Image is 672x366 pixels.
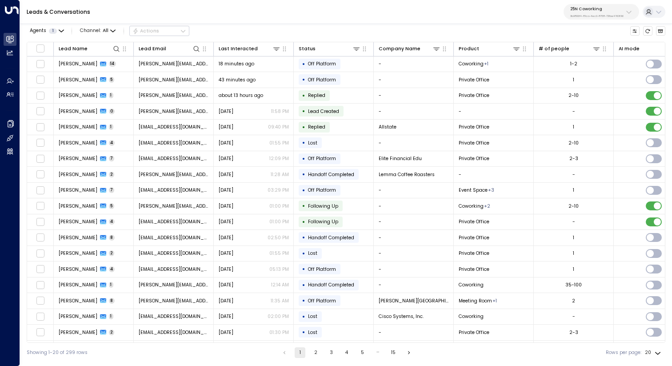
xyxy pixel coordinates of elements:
[484,203,490,209] div: Meeting Room,Private Office
[302,248,305,259] div: •
[219,140,233,146] span: Yesterday
[308,171,354,178] span: Handoff Completed
[36,265,44,273] span: Toggle select row
[139,171,209,178] span: lance@lemmacoffeeroasters.com
[308,203,338,209] span: Following Up
[341,347,352,358] button: Go to page 4
[103,28,108,33] span: All
[268,124,289,130] p: 09:40 PM
[308,234,354,241] span: Handoff Completed
[572,171,575,178] div: -
[219,282,233,288] span: Sep 03, 2025
[388,347,399,358] button: Go to page 15
[30,28,46,33] span: Agents
[219,250,233,257] span: Sep 04, 2025
[109,187,115,193] span: 7
[269,250,289,257] p: 01:55 PM
[568,203,579,209] div: 2-10
[573,250,574,257] div: 1
[269,218,289,225] p: 01:00 PM
[459,60,484,67] span: Coworking
[404,347,414,358] button: Go to next page
[36,123,44,131] span: Toggle select row
[302,153,305,165] div: •
[219,108,233,115] span: Yesterday
[59,124,97,130] span: David Weiss
[302,137,305,149] div: •
[302,90,305,101] div: •
[308,218,338,225] span: Following Up
[656,26,666,36] button: Archived Leads
[302,58,305,70] div: •
[459,140,489,146] span: Private Office
[139,313,209,320] span: abdullahzaf@gmail.com
[109,330,115,335] span: 2
[308,76,336,83] span: Off Platform
[454,167,534,182] td: -
[36,170,44,179] span: Toggle select row
[219,76,256,83] span: 43 minutes ago
[271,108,289,115] p: 11:58 PM
[109,156,115,161] span: 7
[219,329,233,336] span: Aug 26, 2025
[302,105,305,117] div: •
[459,44,521,53] div: Product
[302,74,305,85] div: •
[59,60,97,67] span: Gabi Sommerfield
[308,266,336,273] span: Off Platform
[59,203,97,209] span: Jurijs Girtakovskis
[459,329,489,336] span: Private Office
[129,26,189,36] div: Button group with a nested menu
[379,44,441,53] div: Company Name
[308,298,336,304] span: Off Platform
[219,155,233,162] span: Yesterday
[570,6,624,12] p: 25N Coworking
[308,313,317,320] span: Lost
[299,45,316,53] div: Status
[36,91,44,100] span: Toggle select row
[564,4,639,20] button: 25N Coworking3b9800f4-81ca-4ec0-8758-72fbe4763f36
[269,155,289,162] p: 12:09 PM
[36,249,44,257] span: Toggle select row
[374,246,454,261] td: -
[219,124,233,130] span: Yesterday
[645,347,663,358] div: 20
[459,313,484,320] span: Coworking
[109,203,115,209] span: 5
[27,349,88,356] div: Showing 1-20 of 299 rows
[308,124,325,130] span: Replied
[573,234,574,241] div: 1
[308,155,336,162] span: Off Platform
[459,45,479,53] div: Product
[570,60,577,67] div: 1-2
[310,347,321,358] button: Go to page 2
[139,108,209,115] span: a.baumann@durableofficeproducts.com
[219,313,233,320] span: Aug 26, 2025
[109,250,115,256] span: 2
[572,108,575,115] div: -
[268,234,289,241] p: 02:50 PM
[59,218,97,225] span: Elisabeth Gavin
[59,282,97,288] span: Brian Morris
[268,187,289,193] p: 03:29 PM
[374,104,454,119] td: -
[109,219,115,225] span: 4
[109,140,115,146] span: 4
[295,347,305,358] button: page 1
[569,329,578,336] div: 2-3
[454,104,534,119] td: -
[219,45,258,53] div: Last Interacted
[459,266,489,273] span: Private Office
[569,155,578,162] div: 2-3
[109,282,114,288] span: 1
[379,298,449,304] span: Wade Wellness Center
[326,347,336,358] button: Go to page 3
[36,202,44,210] span: Toggle select row
[308,329,317,336] span: Lost
[459,124,489,130] span: Private Office
[302,311,305,322] div: •
[219,44,281,53] div: Last Interacted
[374,214,454,230] td: -
[269,203,289,209] p: 01:00 PM
[36,217,44,226] span: Toggle select row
